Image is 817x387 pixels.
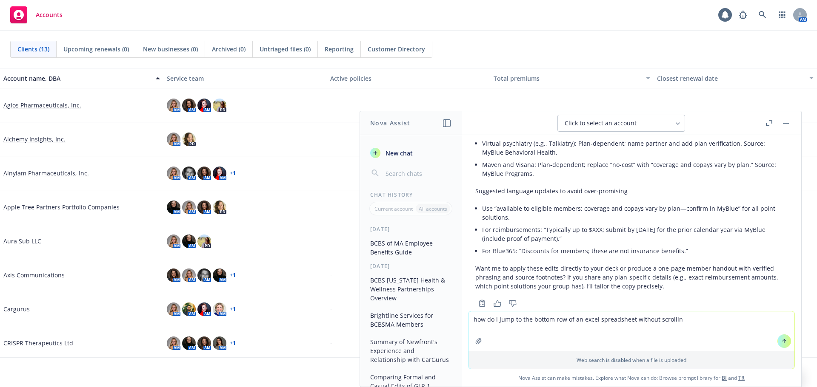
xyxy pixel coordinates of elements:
[7,3,66,27] a: Accounts
[657,74,804,83] div: Closest renewal date
[774,6,791,23] a: Switch app
[657,101,659,110] span: -
[330,305,332,314] span: -
[197,302,211,316] img: photo
[230,273,236,278] a: + 1
[330,237,332,246] span: -
[212,45,246,54] span: Archived (0)
[3,305,30,314] a: Cargurus
[3,271,65,280] a: Axis Communications
[367,236,455,259] button: BCBS of MA Employee Benefits Guide
[213,167,226,180] img: photo
[213,302,226,316] img: photo
[213,99,226,112] img: photo
[330,203,332,212] span: -
[565,119,637,127] span: Click to select an account
[722,374,727,381] a: BI
[197,234,211,248] img: photo
[384,149,413,158] span: New chat
[734,6,751,23] a: Report a Bug
[167,336,180,350] img: photo
[330,135,332,144] span: -
[367,335,455,367] button: Summary of Newfront's Experience and Relationship with CarGurus
[3,237,41,246] a: Aura Sub LLC
[213,201,226,214] img: photo
[490,68,654,88] button: Total premiums
[754,6,771,23] a: Search
[182,167,196,180] img: photo
[36,11,63,18] span: Accounts
[167,74,323,83] div: Service team
[474,356,789,364] p: Web search is disabled when a file is uploaded
[557,115,685,132] button: Click to select an account
[3,135,66,144] a: Alchemy Insights, Inc.
[367,273,455,305] button: BCBS [US_STATE] Health & Wellness Partnerships Overview
[197,336,211,350] img: photo
[330,169,332,178] span: -
[167,201,180,214] img: photo
[17,45,49,54] span: Clients (13)
[182,201,196,214] img: photo
[654,68,817,88] button: Closest renewal date
[468,311,794,351] textarea: how do i jump to the bottom row of an excel spreadsheet without scroll
[3,203,120,212] a: Apple Tree Partners Portfolio Companies
[230,171,236,176] a: + 1
[3,169,89,178] a: Alnylam Pharmaceuticals, Inc.
[482,223,788,245] li: For reimbursements: “Typically up to $XXX; submit by [DATE] for the prior calendar year via MyBlu...
[475,186,788,195] p: Suggested language updates to avoid over-promising
[506,297,520,309] button: Thumbs down
[494,101,496,110] span: -
[360,226,462,233] div: [DATE]
[167,167,180,180] img: photo
[482,245,788,257] li: For Blue365: “Discounts for members; these are not insurance benefits.”
[3,101,81,110] a: Agios Pharmaceuticals, Inc.
[167,302,180,316] img: photo
[167,268,180,282] img: photo
[368,45,425,54] span: Customer Directory
[3,74,151,83] div: Account name, DBA
[367,145,455,161] button: New chat
[3,339,73,347] a: CRISPR Therapeutics Ltd
[482,202,788,223] li: Use “available to eligible members; coverage and copays vary by plan—confirm in MyBlue” for all p...
[325,45,354,54] span: Reporting
[330,271,332,280] span: -
[163,68,327,88] button: Service team
[482,137,788,158] li: Virtual psychiatry (e.g., Talkiatry): Plan-dependent; name partner and add plan verification. Sou...
[465,369,798,387] span: Nova Assist can make mistakes. Explore what Nova can do: Browse prompt library for and
[63,45,129,54] span: Upcoming renewals (0)
[327,68,490,88] button: Active policies
[370,119,410,127] h1: Nova Assist
[197,268,211,282] img: photo
[230,307,236,312] a: + 1
[182,234,196,248] img: photo
[360,191,462,198] div: Chat History
[213,336,226,350] img: photo
[182,99,196,112] img: photo
[167,234,180,248] img: photo
[360,263,462,270] div: [DATE]
[330,339,332,347] span: -
[374,205,413,212] p: Current account
[182,133,196,146] img: photo
[182,302,196,316] img: photo
[230,341,236,346] a: + 1
[482,158,788,180] li: Maven and Visana: Plan-dependent; replace “no-cost” with “coverage and copays vary by plan.” Sour...
[260,45,311,54] span: Untriaged files (0)
[182,268,196,282] img: photo
[494,74,641,83] div: Total premiums
[167,133,180,146] img: photo
[475,264,788,291] p: Want me to apply these edits directly to your deck or produce a one-page member handout with veri...
[384,167,451,179] input: Search chats
[213,268,226,282] img: photo
[738,374,745,381] a: TR
[197,99,211,112] img: photo
[478,299,486,307] svg: Copy to clipboard
[197,201,211,214] img: photo
[182,336,196,350] img: photo
[330,101,332,110] span: -
[143,45,198,54] span: New businesses (0)
[419,205,447,212] p: All accounts
[167,99,180,112] img: photo
[330,74,487,83] div: Active policies
[367,308,455,331] button: Brightline Services for BCBSMA Members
